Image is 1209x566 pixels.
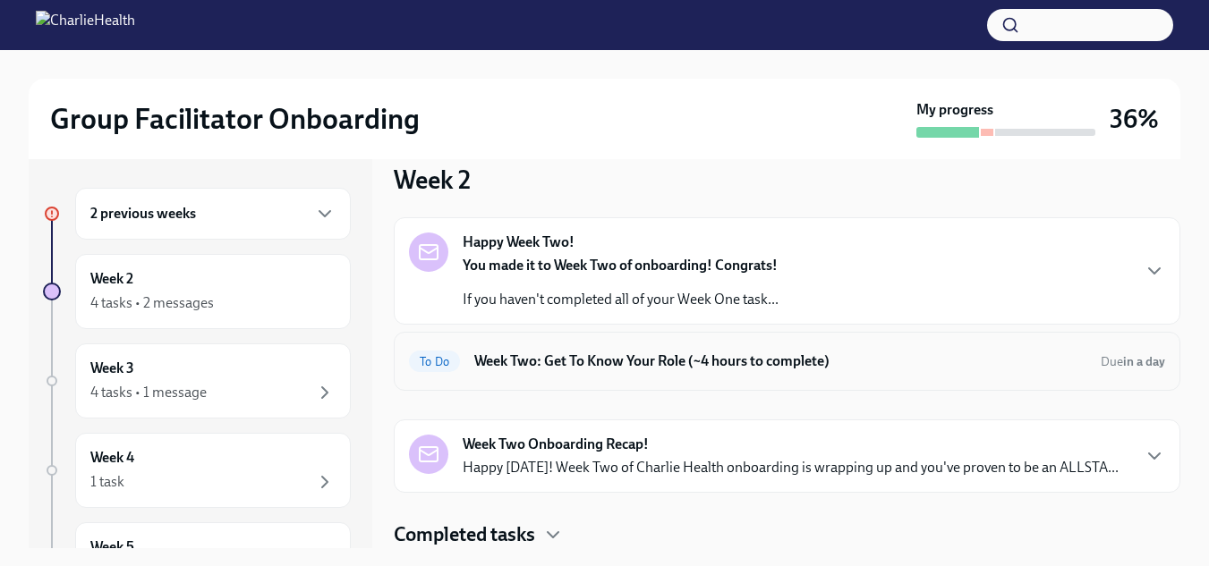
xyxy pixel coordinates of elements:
[394,164,471,196] h3: Week 2
[90,359,134,378] h6: Week 3
[409,355,460,368] span: To Do
[43,254,351,329] a: Week 24 tasks • 2 messages
[474,351,1086,371] h6: Week Two: Get To Know Your Role (~4 hours to complete)
[90,448,134,468] h6: Week 4
[75,188,351,240] div: 2 previous weeks
[463,257,778,274] strong: You made it to Week Two of onboarding! Congrats!
[394,521,1180,548] div: Completed tasks
[463,290,779,309] p: If you haven't completed all of your Week One task...
[1123,354,1165,369] strong: in a day
[90,383,207,402] div: 4 tasks • 1 message
[43,343,351,418] a: Week 34 tasks • 1 message
[394,521,535,548] h4: Completed tasks
[1110,103,1159,135] h3: 36%
[90,269,133,289] h6: Week 2
[50,101,420,137] h2: Group Facilitator Onboarding
[90,472,124,492] div: 1 task
[409,347,1165,376] a: To DoWeek Two: Get To Know Your Role (~4 hours to complete)Duein a day
[463,232,575,252] strong: Happy Week Two!
[463,458,1119,477] p: Happy [DATE]! Week Two of Charlie Health onboarding is wrapping up and you've proven to be an ALL...
[463,435,649,454] strong: Week Two Onboarding Recap!
[43,433,351,508] a: Week 41 task
[1101,354,1165,369] span: Due
[36,11,135,39] img: CharlieHealth
[916,100,993,120] strong: My progress
[90,537,134,557] h6: Week 5
[90,293,214,313] div: 4 tasks • 2 messages
[90,204,196,224] h6: 2 previous weeks
[1101,353,1165,370] span: September 16th, 2025 10:00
